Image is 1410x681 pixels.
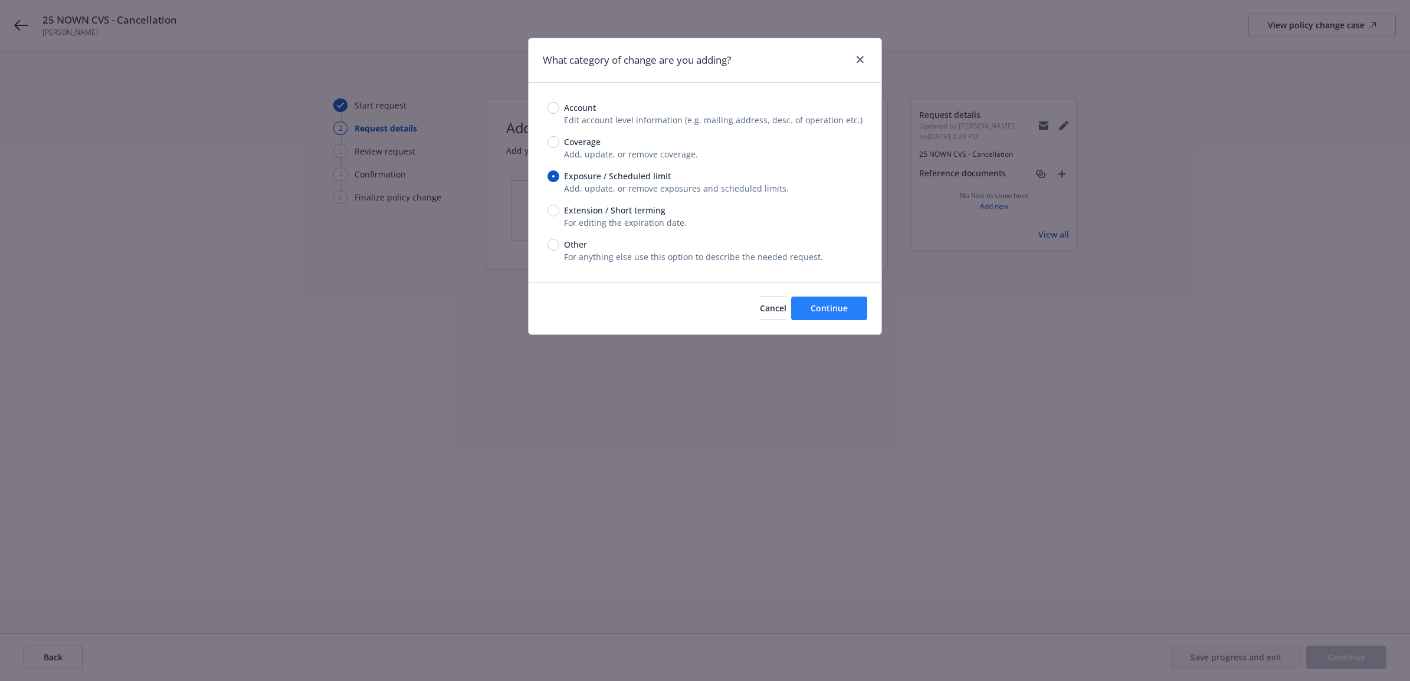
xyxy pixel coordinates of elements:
[564,136,601,148] span: Coverage
[564,204,665,216] span: Extension / Short terming
[547,205,559,216] input: Extension / Short terming
[547,102,559,114] input: Account
[564,149,698,160] span: Add, update, or remove coverage.
[547,239,559,251] input: Other
[543,52,731,68] h1: What category of change are you adding?
[564,101,596,114] span: Account
[564,251,823,262] span: For anything else use this option to describe the needed request.
[564,217,687,228] span: For editing the expiration date.
[791,297,867,320] button: Continue
[564,170,671,182] span: Exposure / Scheduled limit
[564,238,587,251] span: Other
[760,302,786,314] span: Cancel
[564,183,789,194] span: Add, update, or remove exposures and scheduled limits.
[564,114,863,126] span: Edit account level information (e.g. mailing address, desc. of operation etc.)
[547,170,559,182] input: Exposure / Scheduled limit
[811,302,848,314] span: Continue
[760,297,786,320] button: Cancel
[547,136,559,148] input: Coverage
[853,52,867,67] a: close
